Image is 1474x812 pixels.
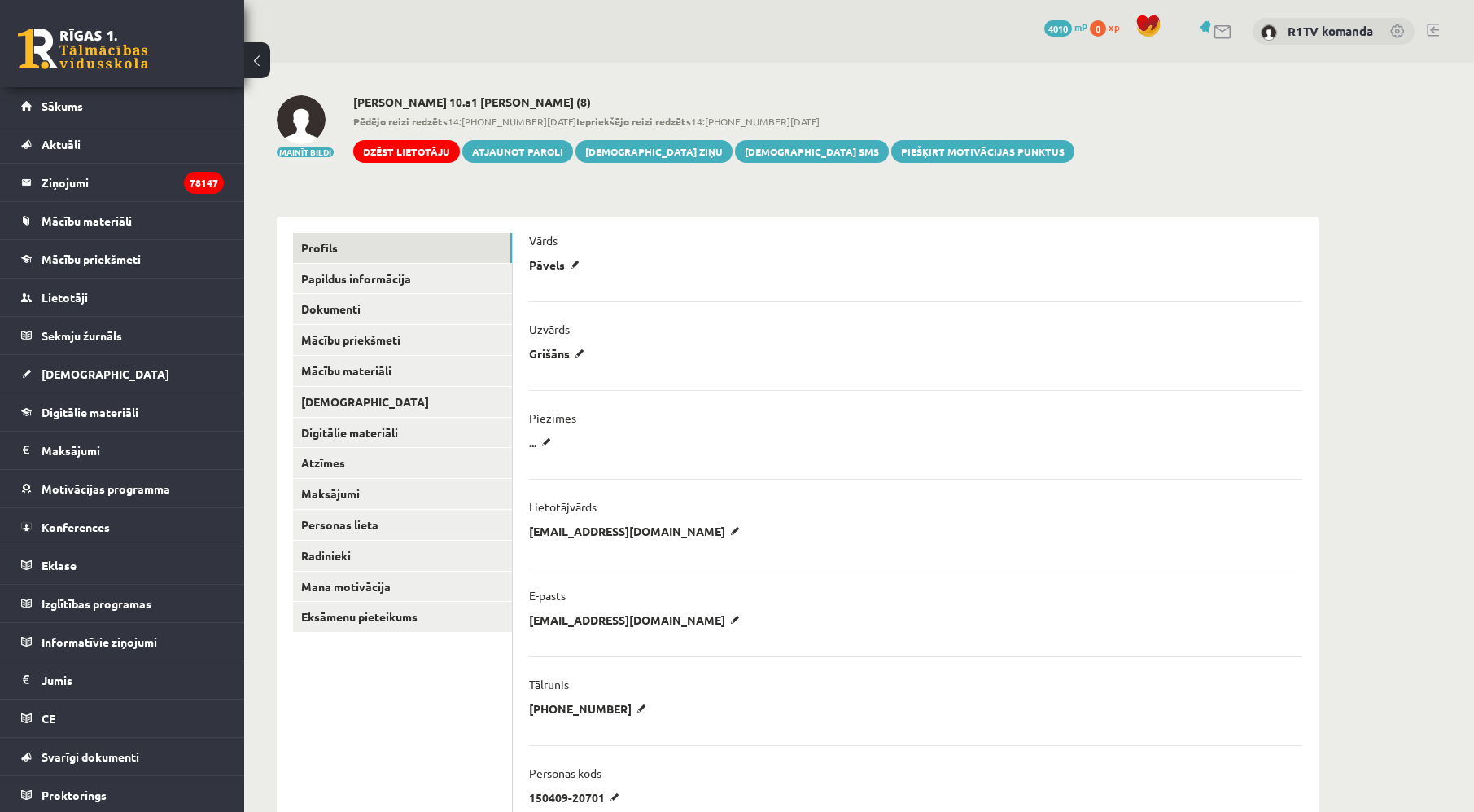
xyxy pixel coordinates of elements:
[42,328,122,343] span: Sekmju žurnāls
[42,558,77,573] span: Eklase
[42,749,139,764] span: Svarīgi dokumenti
[42,405,138,419] span: Digitālie materiāli
[293,387,512,417] a: [DEMOGRAPHIC_DATA]
[42,481,170,496] span: Motivācijas programma
[42,520,110,534] span: Konferences
[42,634,157,649] span: Informatīvie ziņojumi
[21,700,224,737] a: CE
[353,114,1074,129] span: 14:[PHONE_NUMBER][DATE] 14:[PHONE_NUMBER][DATE]
[529,701,652,716] p: [PHONE_NUMBER]
[42,596,151,611] span: Izglītības programas
[21,585,224,622] a: Izglītības programas
[184,172,224,194] i: 78147
[293,448,512,478] a: Atzīmes
[42,788,107,802] span: Proktorings
[353,115,448,128] b: Pēdējo reizi redzēts
[1044,20,1072,37] span: 4010
[21,432,224,469] a: Maksājumi
[529,790,625,805] p: 150409-20701
[42,366,169,381] span: [DEMOGRAPHIC_DATA]
[21,470,224,507] a: Motivācijas programma
[21,508,224,546] a: Konferences
[42,213,132,228] span: Mācību materiāli
[293,325,512,355] a: Mācību priekšmeti
[42,99,83,113] span: Sākums
[529,257,585,272] p: Pāvels
[293,572,512,602] a: Mana motivācija
[21,317,224,354] a: Sekmju žurnāls
[42,432,224,469] legend: Maksājumi
[353,140,460,163] a: Dzēst lietotāju
[529,435,557,450] p: ...
[293,479,512,509] a: Maksājumi
[21,202,224,239] a: Mācību materiāli
[42,164,224,201] legend: Ziņojumi
[529,766,601,780] p: Personas kods
[529,588,566,603] p: E-pasts
[293,418,512,448] a: Digitālie materiāli
[21,393,224,431] a: Digitālie materiāli
[1074,20,1087,33] span: mP
[21,623,224,661] a: Informatīvie ziņojumi
[1261,24,1277,41] img: R1TV komanda
[1090,20,1106,37] span: 0
[529,233,558,248] p: Vārds
[293,510,512,540] a: Personas lieta
[575,140,733,163] a: [DEMOGRAPHIC_DATA] ziņu
[891,140,1074,163] a: Piešķirt motivācijas punktus
[529,322,570,336] p: Uzvārds
[42,711,55,726] span: CE
[42,252,141,266] span: Mācību priekšmeti
[21,164,224,201] a: Ziņojumi78147
[529,524,746,538] p: [EMAIL_ADDRESS][DOMAIN_NAME]
[529,410,576,425] p: Piezīmes
[529,346,590,361] p: Grišāns
[277,95,326,144] img: Pāvels Grišāns
[42,137,81,151] span: Aktuāli
[1109,20,1119,33] span: xp
[21,661,224,699] a: Jumis
[21,738,224,775] a: Svarīgi dokumenti
[293,233,512,263] a: Profils
[1044,20,1087,33] a: 4010 mP
[21,87,224,125] a: Sākums
[42,290,88,305] span: Lietotāji
[462,140,573,163] a: Atjaunot paroli
[529,677,569,691] p: Tālrunis
[42,673,72,687] span: Jumis
[18,29,148,69] a: Rīgas 1. Tālmācības vidusskola
[21,125,224,163] a: Aktuāli
[735,140,889,163] a: [DEMOGRAPHIC_DATA] SMS
[293,541,512,571] a: Radinieki
[21,240,224,278] a: Mācību priekšmeti
[353,95,1074,109] h2: [PERSON_NAME] 10.a1 [PERSON_NAME] (8)
[293,294,512,324] a: Dokumenti
[529,612,746,627] p: [EMAIL_ADDRESS][DOMAIN_NAME]
[576,115,691,128] b: Iepriekšējo reizi redzēts
[1288,23,1373,39] a: R1TV komanda
[1090,20,1127,33] a: 0 xp
[529,499,597,514] p: Lietotājvārds
[21,355,224,393] a: [DEMOGRAPHIC_DATA]
[293,602,512,632] a: Eksāmenu pieteikums
[21,279,224,316] a: Lietotāji
[21,546,224,584] a: Eklase
[277,147,334,157] button: Mainīt bildi
[293,356,512,386] a: Mācību materiāli
[293,264,512,294] a: Papildus informācija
